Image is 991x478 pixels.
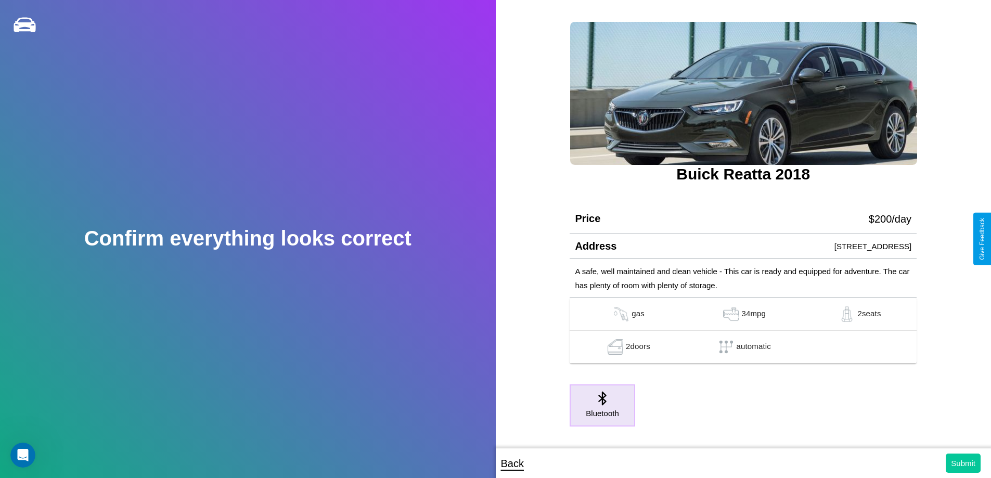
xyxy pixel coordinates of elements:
p: [STREET_ADDRESS] [834,239,911,253]
p: A safe, well maintained and clean vehicle - This car is ready and equipped for adventure. The car... [575,264,911,292]
iframe: Intercom live chat [10,443,35,468]
p: gas [632,306,645,322]
button: Submit [946,454,981,473]
h2: Confirm everything looks correct [84,227,411,250]
img: gas [720,306,741,322]
div: Give Feedback [979,218,986,260]
p: 34 mpg [741,306,766,322]
p: $ 200 /day [869,210,911,228]
p: automatic [737,339,771,355]
img: gas [836,306,857,322]
p: Bluetooth [586,406,619,420]
h4: Address [575,240,616,252]
h3: Buick Reatta 2018 [570,165,917,183]
h4: Price [575,213,600,225]
img: gas [605,339,626,355]
p: 2 doors [626,339,650,355]
p: 2 seats [857,306,881,322]
table: simple table [570,298,917,364]
p: Back [501,454,524,473]
img: gas [611,306,632,322]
